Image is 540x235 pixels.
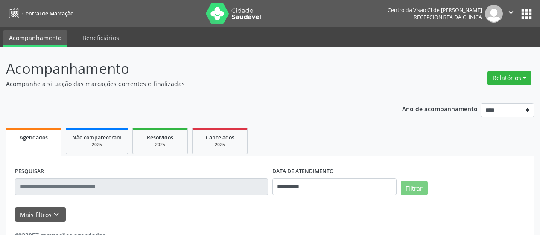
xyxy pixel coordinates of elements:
[485,5,503,23] img: img
[388,6,482,14] div: Centro da Visao Cl de [PERSON_NAME]
[519,6,534,21] button: apps
[147,134,173,141] span: Resolvidos
[15,165,44,178] label: PESQUISAR
[206,134,234,141] span: Cancelados
[76,30,125,45] a: Beneficiários
[20,134,48,141] span: Agendados
[3,30,67,47] a: Acompanhamento
[401,181,428,195] button: Filtrar
[6,58,376,79] p: Acompanhamento
[272,165,334,178] label: DATA DE ATENDIMENTO
[139,142,181,148] div: 2025
[503,5,519,23] button: 
[487,71,531,85] button: Relatórios
[6,6,73,20] a: Central de Marcação
[198,142,241,148] div: 2025
[22,10,73,17] span: Central de Marcação
[52,210,61,219] i: keyboard_arrow_down
[15,207,66,222] button: Mais filtroskeyboard_arrow_down
[402,103,478,114] p: Ano de acompanhamento
[72,134,122,141] span: Não compareceram
[72,142,122,148] div: 2025
[414,14,482,21] span: Recepcionista da clínica
[6,79,376,88] p: Acompanhe a situação das marcações correntes e finalizadas
[506,8,516,17] i: 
